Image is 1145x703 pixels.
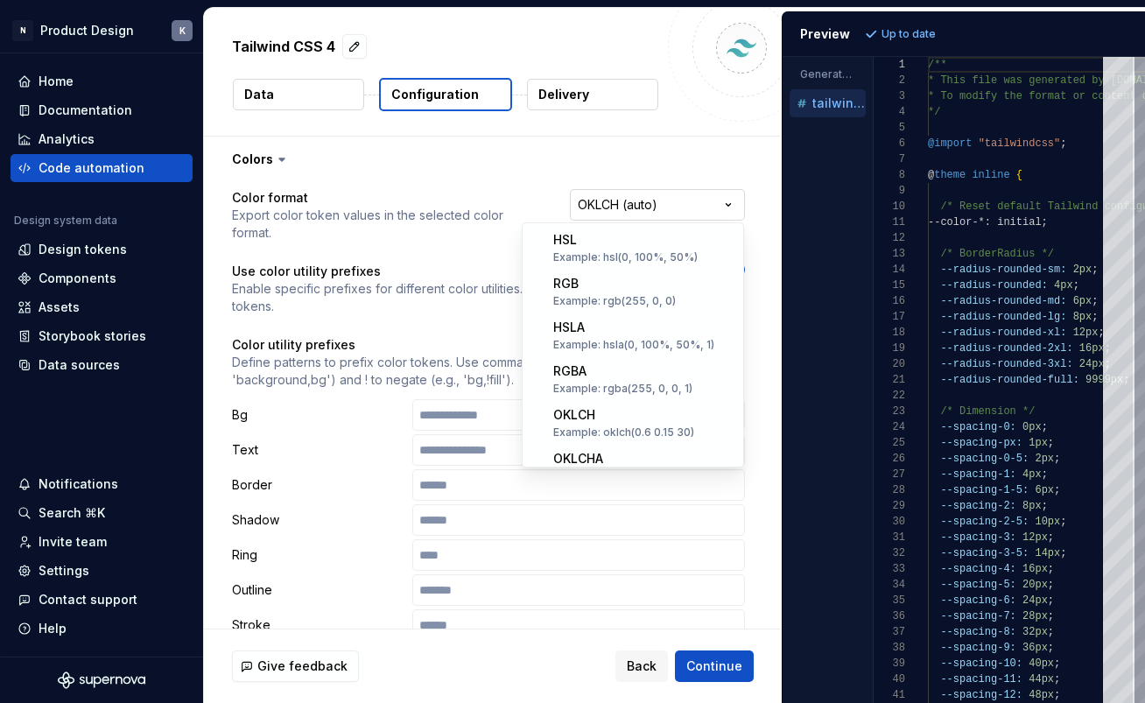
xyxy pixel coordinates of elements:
[553,363,587,378] span: RGBA
[553,276,579,291] span: RGB
[553,407,595,422] span: OKLCH
[553,425,694,439] div: Example: oklch(0.6 0.15 30)
[553,232,577,247] span: HSL
[553,338,714,352] div: Example: hsla(0, 100%, 50%, 1)
[553,451,603,466] span: OKLCHA
[553,320,585,334] span: HSLA
[553,250,698,264] div: Example: hsl(0, 100%, 50%)
[553,294,676,308] div: Example: rgb(255, 0, 0)
[553,382,692,396] div: Example: rgba(255, 0, 0, 1)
